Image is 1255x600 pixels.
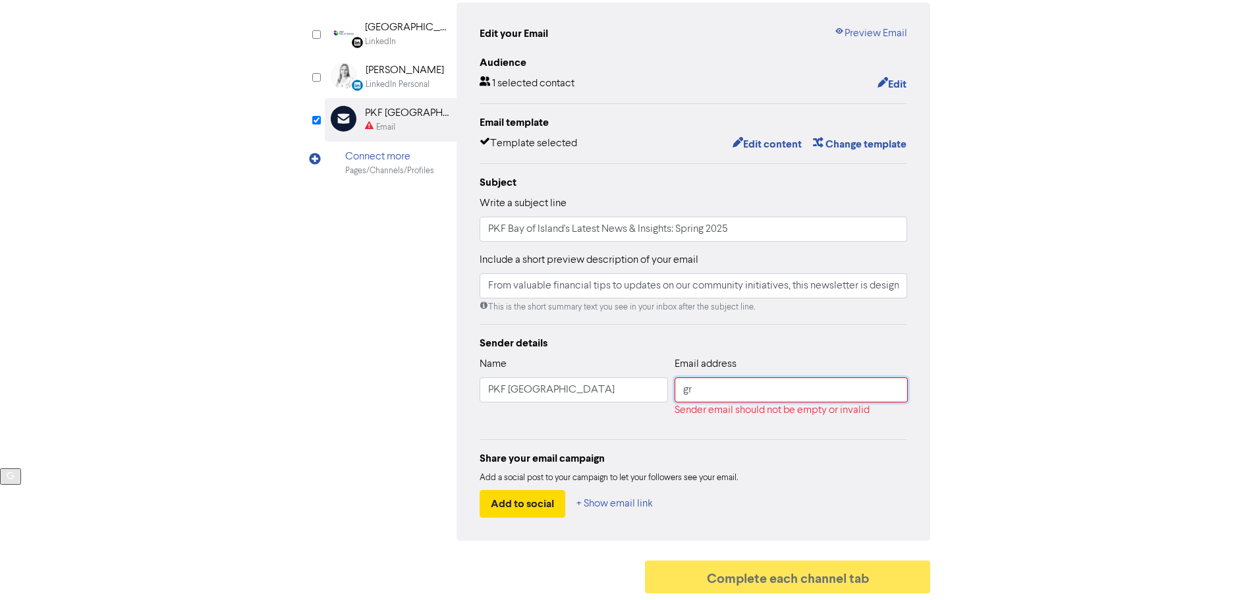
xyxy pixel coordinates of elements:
iframe: Chat Widget [1189,537,1255,600]
div: Add a social post to your campaign to let your followers see your email. [480,472,908,485]
button: Complete each channel tab [645,560,931,593]
button: + Show email link [576,490,654,518]
button: Add to social [480,490,565,518]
